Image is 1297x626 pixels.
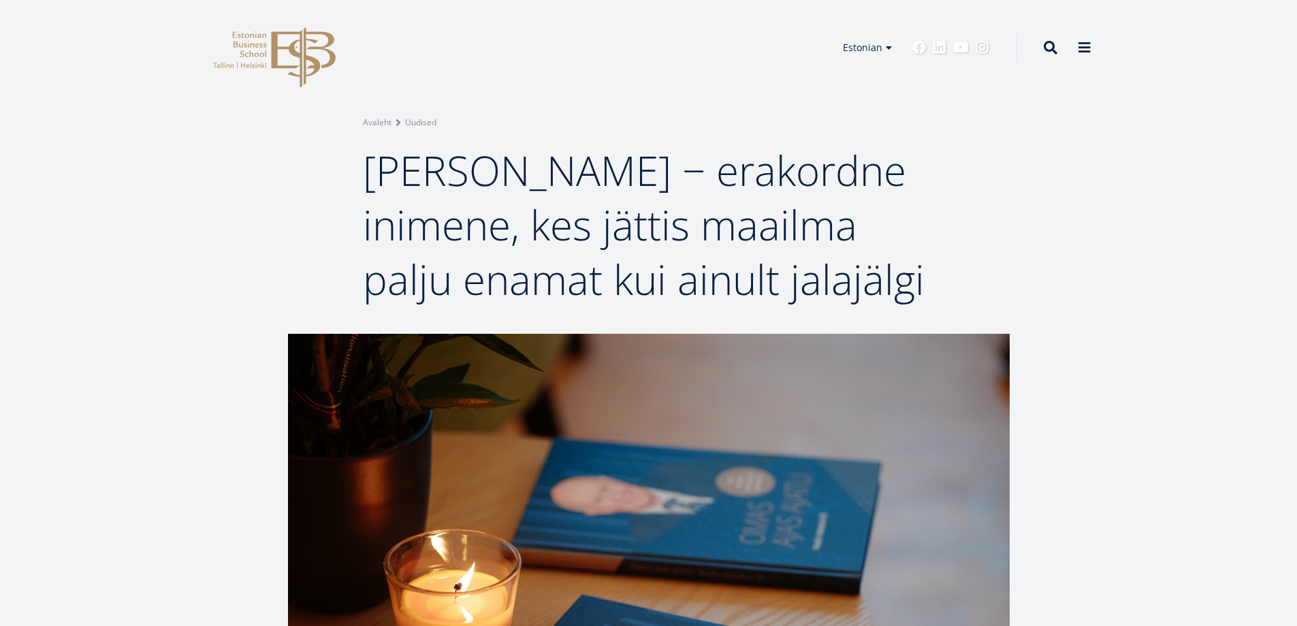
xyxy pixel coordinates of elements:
span: [PERSON_NAME] − erakordne inimene, kes jättis maailma palju enamat kui ainult jalajälgi [363,142,925,307]
a: Avaleht [363,116,391,129]
a: Facebook [912,41,926,54]
a: Uudised [405,116,436,129]
a: Instagram [976,41,989,54]
a: Linkedin [933,41,946,54]
a: Youtube [953,41,969,54]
